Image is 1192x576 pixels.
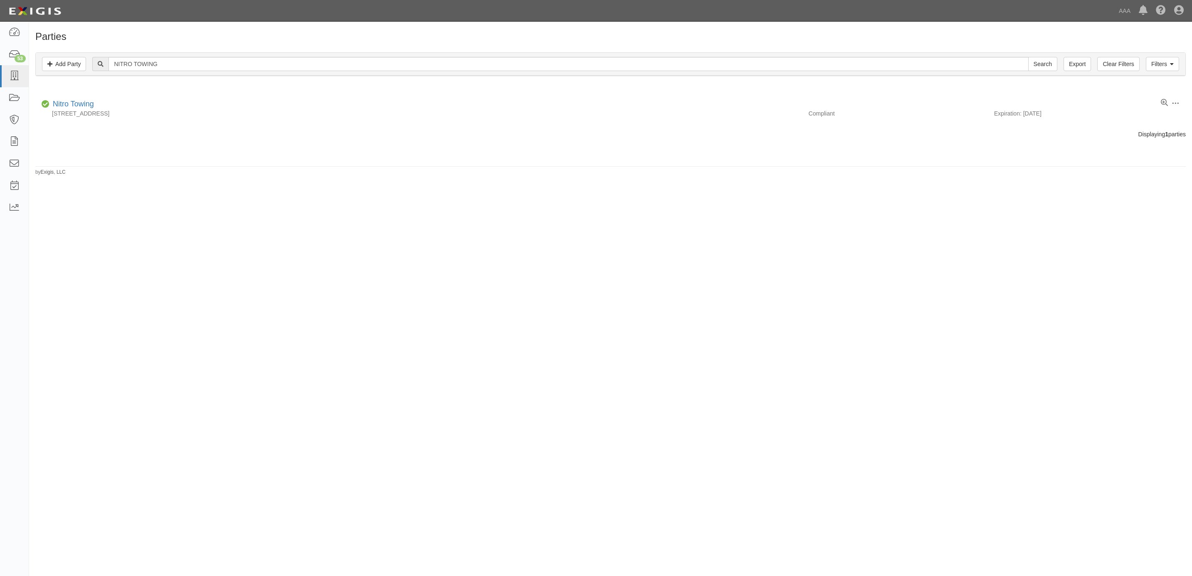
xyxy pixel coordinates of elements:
[108,57,1028,71] input: Search
[35,109,802,118] div: [STREET_ADDRESS]
[1165,131,1168,138] b: 1
[35,31,1186,42] h1: Parties
[1097,57,1139,71] a: Clear Filters
[1064,57,1091,71] a: Export
[802,109,994,118] div: Compliant
[1156,6,1166,16] i: Help Center - Complianz
[42,57,86,71] a: Add Party
[15,55,26,62] div: 53
[1028,57,1057,71] input: Search
[41,169,66,175] a: Exigis, LLC
[49,99,94,110] div: Nitro Towing
[35,169,66,176] small: by
[29,130,1192,138] div: Displaying parties
[1161,99,1168,107] a: View results summary
[6,4,64,19] img: logo-5460c22ac91f19d4615b14bd174203de0afe785f0fc80cf4dbbc73dc1793850b.png
[1115,2,1135,19] a: AAA
[42,101,49,107] i: Compliant
[53,100,94,108] a: Nitro Towing
[1146,57,1179,71] a: Filters
[994,109,1186,118] div: Expiration: [DATE]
